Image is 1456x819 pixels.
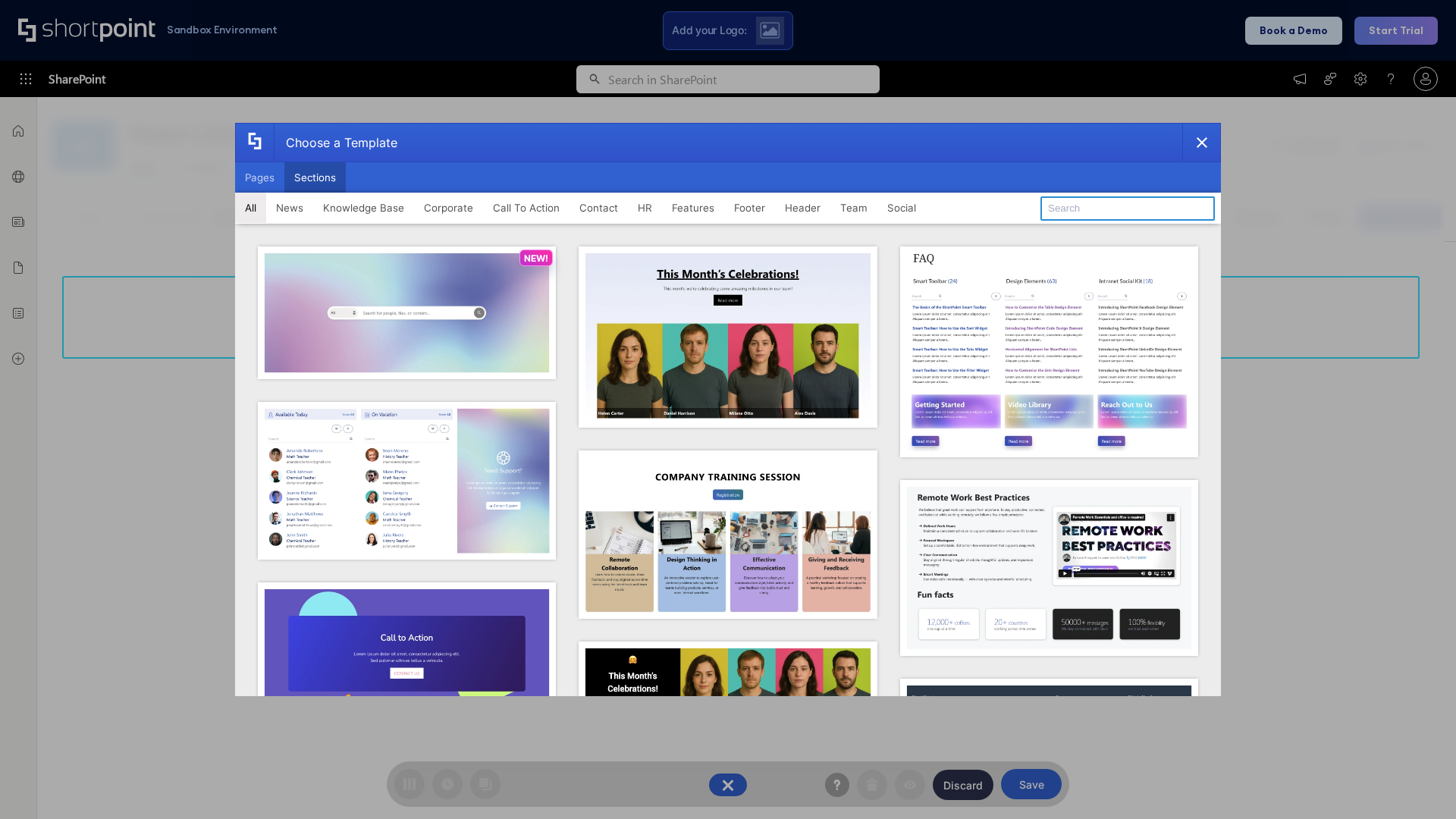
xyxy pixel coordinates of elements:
[724,193,775,223] button: Footer
[628,193,662,223] button: HR
[235,193,266,223] button: All
[414,193,483,223] button: Corporate
[570,193,628,223] button: Contact
[1040,196,1215,221] input: Search
[483,193,570,223] button: Call To Action
[313,193,414,223] button: Knowledge Base
[662,193,724,223] button: Features
[235,162,284,193] button: Pages
[830,193,877,223] button: Team
[274,124,397,162] div: Choose a Template
[235,123,1221,696] div: template selector
[284,162,346,193] button: Sections
[524,253,548,264] p: NEW!
[1380,746,1456,819] iframe: Chat Widget
[266,193,313,223] button: News
[877,193,926,223] button: Social
[775,193,830,223] button: Header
